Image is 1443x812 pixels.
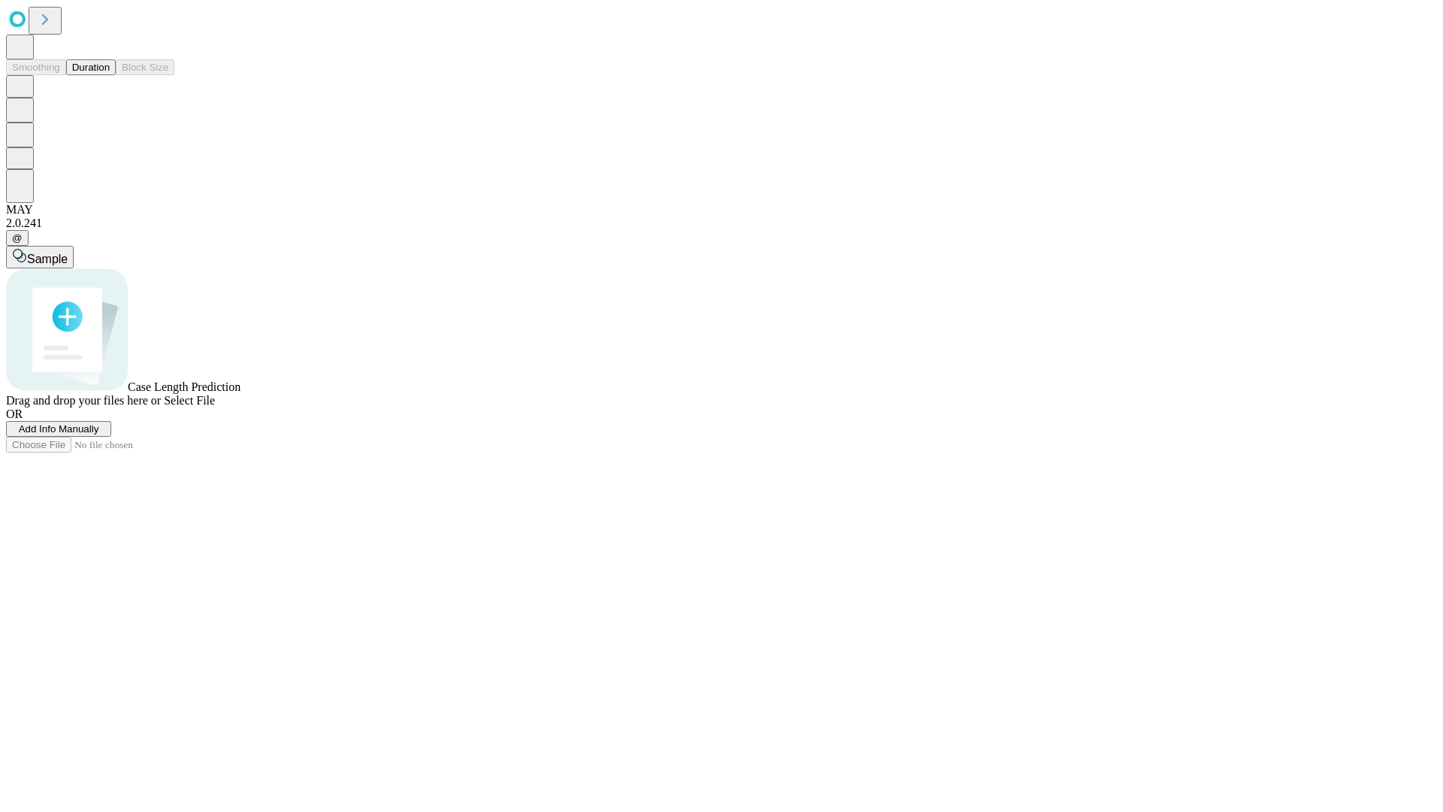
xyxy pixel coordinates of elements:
[6,394,161,407] span: Drag and drop your files here or
[66,59,116,75] button: Duration
[6,59,66,75] button: Smoothing
[6,246,74,268] button: Sample
[116,59,174,75] button: Block Size
[6,230,29,246] button: @
[6,217,1437,230] div: 2.0.241
[164,394,215,407] span: Select File
[6,203,1437,217] div: MAY
[6,421,111,437] button: Add Info Manually
[12,232,23,244] span: @
[27,253,68,265] span: Sample
[128,380,240,393] span: Case Length Prediction
[6,408,23,420] span: OR
[19,423,99,435] span: Add Info Manually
